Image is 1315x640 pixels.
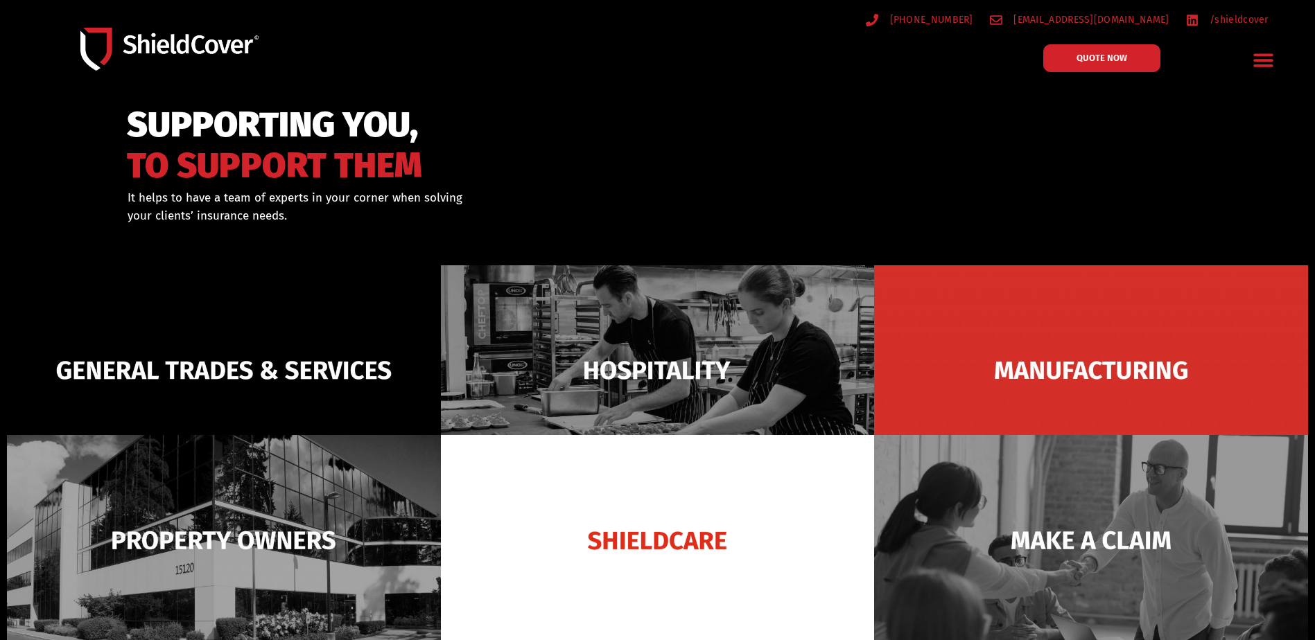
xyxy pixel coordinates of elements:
div: Menu Toggle [1247,44,1280,76]
span: SUPPORTING YOU, [127,111,422,139]
img: Shield-Cover-Underwriting-Australia-logo-full [80,28,259,71]
span: /shieldcover [1206,11,1269,28]
a: /shieldcover [1186,11,1269,28]
a: [EMAIL_ADDRESS][DOMAIN_NAME] [990,11,1169,28]
span: [EMAIL_ADDRESS][DOMAIN_NAME] [1010,11,1169,28]
a: QUOTE NOW [1043,44,1160,72]
a: [PHONE_NUMBER] [866,11,973,28]
p: your clients’ insurance needs. [128,207,729,225]
span: QUOTE NOW [1077,53,1127,62]
div: It helps to have a team of experts in your corner when solving [128,189,729,224]
span: [PHONE_NUMBER] [887,11,973,28]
